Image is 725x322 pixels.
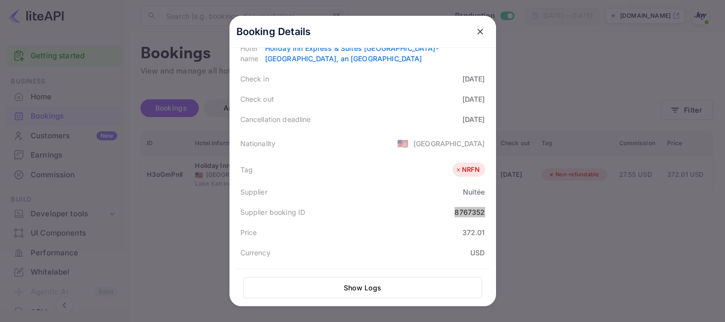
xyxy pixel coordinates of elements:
[240,74,269,84] div: Check in
[462,74,485,84] div: [DATE]
[240,43,265,64] div: Hotel name
[454,207,485,217] div: 8767352
[480,268,485,278] div: 0
[462,94,485,104] div: [DATE]
[240,247,271,258] div: Currency
[236,24,311,39] p: Booking Details
[240,164,253,175] div: Tag
[240,227,257,238] div: Price
[240,268,298,278] div: Voucher Discount
[240,114,311,124] div: Cancellation deadline
[462,114,485,124] div: [DATE]
[455,165,480,175] div: NRFN
[240,207,306,217] div: Supplier booking ID
[470,247,485,258] div: USD
[471,23,489,40] button: close
[462,227,485,238] div: 372.01
[413,138,485,149] div: [GEOGRAPHIC_DATA]
[243,277,482,298] button: Show Logs
[397,134,408,152] span: United States
[463,187,485,197] div: Nuitée
[240,138,276,149] div: Nationality
[240,187,268,197] div: Supplier
[240,94,274,104] div: Check out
